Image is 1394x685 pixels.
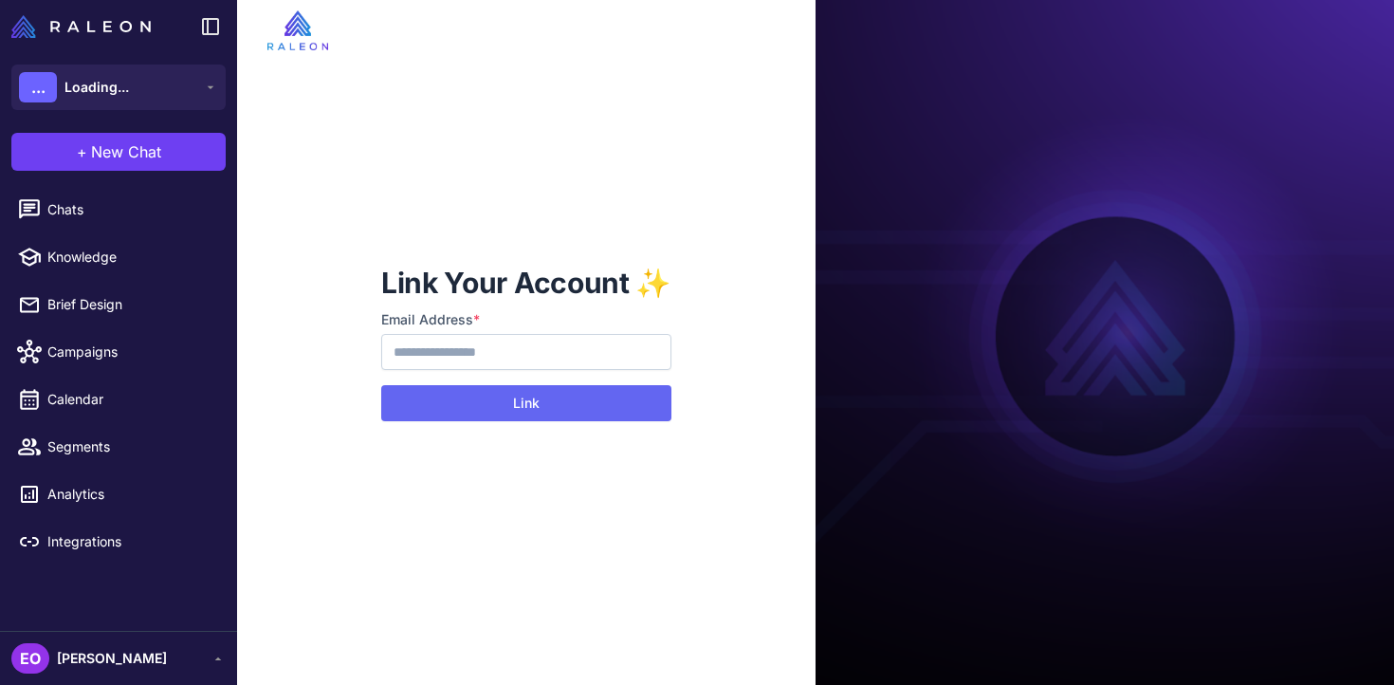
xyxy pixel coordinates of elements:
[11,65,226,110] button: ...Loading...
[11,15,158,38] a: Raleon Logo
[8,285,229,324] a: Brief Design
[57,648,167,669] span: [PERSON_NAME]
[47,199,214,220] span: Chats
[8,522,229,562] a: Integrations
[47,484,214,505] span: Analytics
[11,643,49,674] div: EO
[381,385,671,421] button: Link
[267,10,328,50] img: raleon-logo-whitebg.9aac0268.jpg
[47,247,214,268] span: Knowledge
[47,436,214,457] span: Segments
[11,133,226,171] button: +New Chat
[381,264,671,302] h1: Link Your Account ✨
[8,237,229,277] a: Knowledge
[11,15,151,38] img: Raleon Logo
[91,140,161,163] span: New Chat
[64,77,129,98] span: Loading...
[8,474,229,514] a: Analytics
[19,72,57,102] div: ...
[8,190,229,230] a: Chats
[47,389,214,410] span: Calendar
[8,332,229,372] a: Campaigns
[8,380,229,419] a: Calendar
[47,531,214,552] span: Integrations
[77,140,87,163] span: +
[8,427,229,467] a: Segments
[47,342,214,362] span: Campaigns
[381,309,671,330] label: Email Address
[47,294,214,315] span: Brief Design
